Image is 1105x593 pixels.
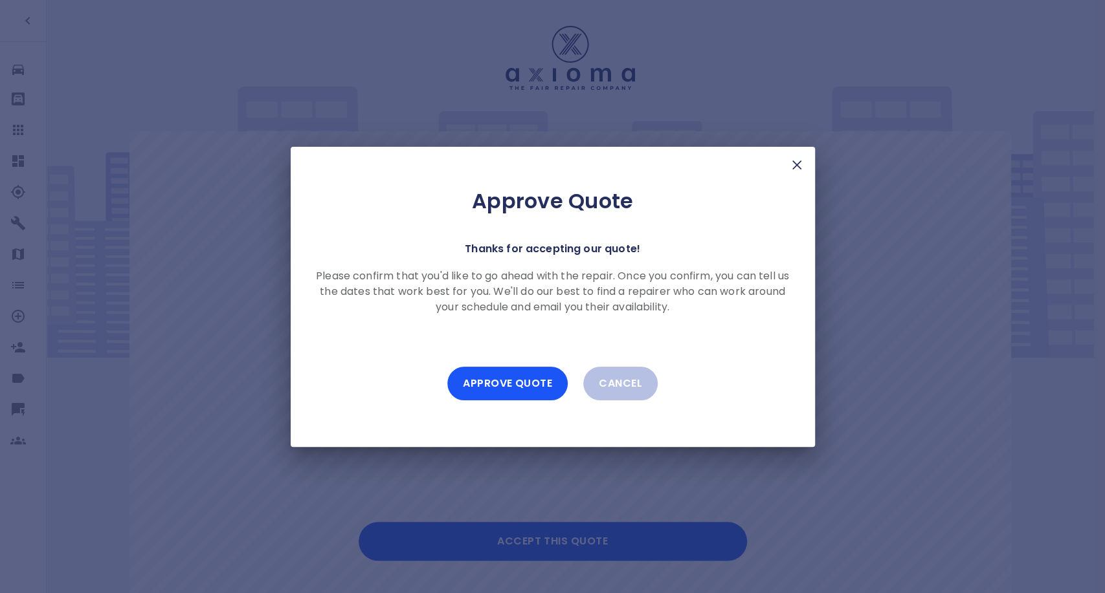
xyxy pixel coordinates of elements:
img: X Mark [789,157,805,173]
p: Please confirm that you'd like to go ahead with the repair. Once you confirm, you can tell us the... [311,268,794,315]
p: Thanks for accepting our quote! [465,240,640,258]
h2: Approve Quote [311,188,794,214]
button: Cancel [583,367,658,400]
button: Approve Quote [447,367,568,400]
